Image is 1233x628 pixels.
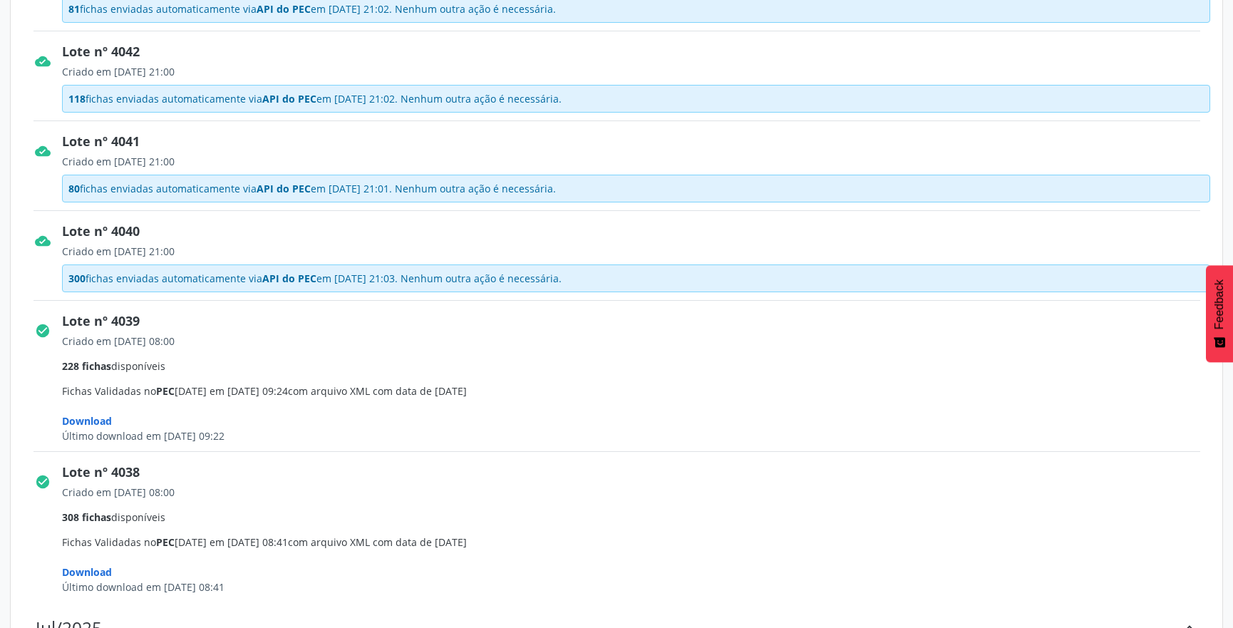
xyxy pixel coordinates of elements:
button: Feedback - Mostrar pesquisa [1206,265,1233,362]
span: com arquivo XML com data de [DATE] [288,384,467,398]
span: API do PEC [257,182,311,195]
span: fichas enviadas automaticamente via em [DATE] 21:03. Nenhum outra ação é necessária. [68,271,562,286]
div: disponíveis [62,359,1210,374]
span: 81 [68,2,80,16]
span: 80 [68,182,80,195]
span: Feedback [1213,279,1226,329]
span: fichas enviadas automaticamente via em [DATE] 21:02. Nenhum outra ação é necessária. [68,1,556,16]
div: Lote nº 4038 [62,463,1210,482]
span: 118 [68,92,86,105]
div: Criado em [DATE] 21:00 [62,154,1210,169]
span: PEC [156,384,175,398]
span: fichas enviadas automaticamente via em [DATE] 21:01. Nenhum outra ação é necessária. [68,181,556,196]
i: cloud_done [35,233,51,249]
div: Criado em [DATE] 21:00 [62,244,1210,259]
span: 308 fichas [62,510,111,524]
span: PEC [156,535,175,549]
span: Download [62,565,112,579]
span: API do PEC [262,92,316,105]
span: API do PEC [257,2,311,16]
i: check_circle [35,474,51,490]
span: com arquivo XML com data de [DATE] [288,535,467,549]
span: 300 [68,272,86,285]
div: Criado em [DATE] 08:00 [62,334,1210,349]
span: API do PEC [262,272,316,285]
span: fichas enviadas automaticamente via em [DATE] 21:02. Nenhum outra ação é necessária. [68,91,562,106]
span: 228 fichas [62,359,111,373]
div: Último download em [DATE] 08:41 [62,580,1210,594]
i: cloud_done [35,143,51,159]
div: Criado em [DATE] 08:00 [62,485,1210,500]
i: check_circle [35,323,51,339]
div: Lote nº 4042 [62,42,1210,61]
div: disponíveis [62,510,1210,525]
div: Lote nº 4039 [62,312,1210,331]
div: Criado em [DATE] 21:00 [62,64,1210,79]
div: Lote nº 4041 [62,132,1210,151]
div: Último download em [DATE] 09:22 [62,428,1210,443]
span: Download [62,414,112,428]
div: Lote nº 4040 [62,222,1210,241]
span: Fichas Validadas no [DATE] em [DATE] 08:41 [62,485,1210,594]
span: Fichas Validadas no [DATE] em [DATE] 09:24 [62,334,1210,443]
i: cloud_done [35,53,51,69]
